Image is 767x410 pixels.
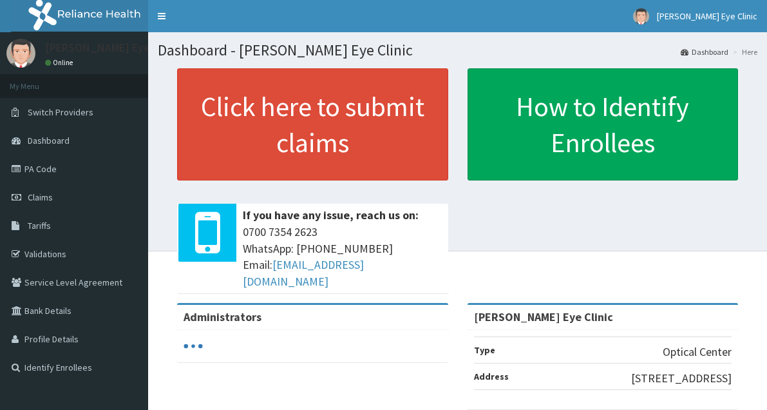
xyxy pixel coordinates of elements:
b: Address [474,371,509,382]
img: User Image [6,39,35,68]
span: Tariffs [28,220,51,231]
strong: [PERSON_NAME] Eye Clinic [474,309,613,324]
span: Claims [28,191,53,203]
a: How to Identify Enrollees [468,68,739,181]
b: Type [474,344,495,356]
p: [STREET_ADDRESS] [631,370,732,387]
span: [PERSON_NAME] Eye Clinic [657,10,757,22]
b: If you have any issue, reach us on: [243,208,419,222]
a: Click here to submit claims [177,68,448,181]
span: Switch Providers [28,106,93,118]
span: Dashboard [28,135,70,146]
a: Online [45,58,76,67]
span: 0700 7354 2623 WhatsApp: [PHONE_NUMBER] Email: [243,224,442,290]
p: [PERSON_NAME] Eye Clinic [45,42,180,54]
img: User Image [633,8,649,24]
svg: audio-loading [184,337,203,356]
a: Dashboard [681,46,728,57]
p: Optical Center [663,344,732,360]
li: Here [730,46,757,57]
a: [EMAIL_ADDRESS][DOMAIN_NAME] [243,257,364,289]
h1: Dashboard - [PERSON_NAME] Eye Clinic [158,42,757,59]
b: Administrators [184,309,261,324]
